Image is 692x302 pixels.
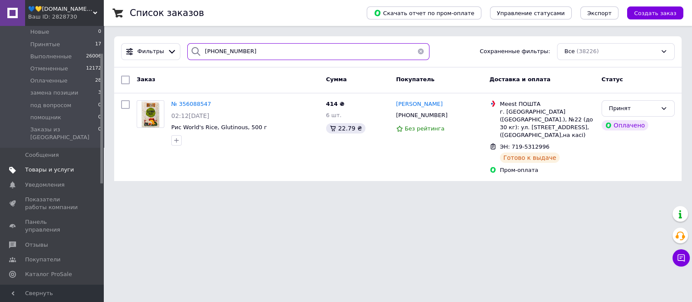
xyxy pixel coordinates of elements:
[618,10,683,16] a: Создать заказ
[86,53,101,60] span: 26006
[490,76,551,83] span: Доставка и оплата
[673,249,690,267] button: Чат с покупателем
[500,153,560,163] div: Готово к выдаче
[30,28,49,36] span: Новые
[396,112,448,118] span: [PHONE_NUMBER]
[30,114,61,121] span: помощник
[500,143,550,150] span: ЭН: 719-5312996
[326,101,345,107] span: 414 ₴
[130,8,204,18] h1: Список заказов
[609,104,657,113] div: Принят
[500,166,595,174] div: Пром-оплата
[490,6,572,19] button: Управление статусами
[28,13,104,21] div: Ваш ID: 2828730
[137,100,164,128] a: Фото товару
[25,196,80,211] span: Показатели работы компании
[86,65,101,73] span: 12172
[137,76,155,83] span: Заказ
[602,120,648,130] div: Оплачено
[480,48,550,56] span: Сохраненные фильтры:
[28,5,93,13] span: 💙💛𝐇𝐎𝐙𝐎𝐏𝐓.Com.Ua
[367,6,481,19] button: Скачать отчет по пром-оплате
[30,77,67,85] span: Оплаченные
[627,6,683,19] button: Создать заказ
[95,77,101,85] span: 28
[171,101,211,107] a: № 356088547
[602,76,623,83] span: Статус
[564,48,575,56] span: Все
[326,112,342,118] span: 6 шт.
[30,41,60,48] span: Принятые
[30,53,72,60] span: Выполненные
[25,166,74,174] span: Товары и услуги
[171,124,267,130] a: Рис World's Rice, Glutinous, 500 г
[25,270,72,278] span: Каталог ProSale
[98,102,101,109] span: 0
[30,65,68,73] span: Отмененные
[396,100,443,108] a: [PERSON_NAME]
[326,123,365,134] div: 22.79 ₴
[30,126,98,141] span: Заказы из [GEOGRAPHIC_DATA]
[98,28,101,36] span: 0
[98,114,101,121] span: 0
[500,100,595,108] div: Meest ПОШТА
[98,89,101,97] span: 3
[25,151,59,159] span: Сообщения
[396,76,435,83] span: Покупатель
[497,10,565,16] span: Управление статусами
[412,43,429,60] button: Очистить
[396,101,443,107] span: [PERSON_NAME]
[577,48,599,54] span: (38226)
[138,48,164,56] span: Фильтры
[95,41,101,48] span: 17
[171,112,209,119] span: 02:12[DATE]
[30,89,78,97] span: замена позиции
[30,102,71,109] span: под вопросом
[634,10,676,16] span: Создать заказ
[405,125,445,132] span: Без рейтинга
[141,101,160,127] img: Фото товару
[25,256,61,264] span: Покупатели
[580,6,618,19] button: Экспорт
[98,126,101,141] span: 0
[587,10,612,16] span: Экспорт
[25,218,80,234] span: Панель управления
[187,43,429,60] input: Поиск по номеру заказа, ФИО покупателя, номеру телефона, Email, номеру накладной
[25,181,64,189] span: Уведомления
[326,76,347,83] span: Сумма
[374,9,474,17] span: Скачать отчет по пром-оплате
[25,241,48,249] span: Отзывы
[500,108,595,140] div: г. [GEOGRAPHIC_DATA] ([GEOGRAPHIC_DATA].), №22 (до 30 кг): ул. [STREET_ADDRESS], ([GEOGRAPHIC_DAT...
